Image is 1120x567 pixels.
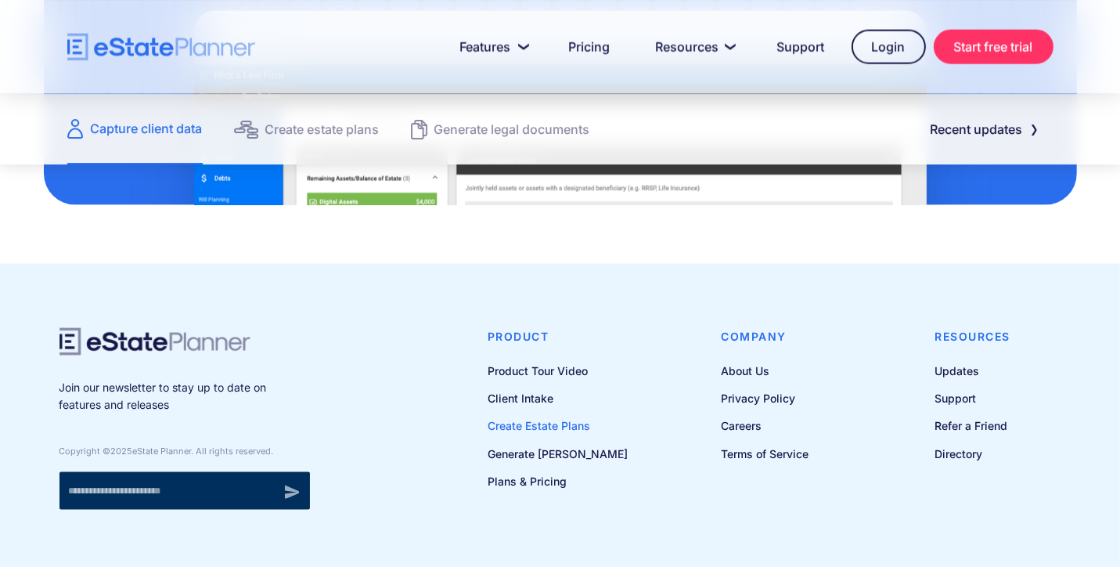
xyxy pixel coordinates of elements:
a: Plans & Pricing [488,471,628,491]
a: About Us [722,361,809,381]
a: Recent updates [912,114,1053,145]
a: Terms of Service [722,444,809,464]
a: Careers [722,416,809,435]
a: Create estate plans [234,94,380,164]
a: Start free trial [934,30,1053,64]
a: Capture client data [67,94,203,164]
a: Support [758,31,844,63]
a: Product Tour Video [488,361,628,381]
a: home [67,34,255,61]
a: Features [441,31,542,63]
p: Join our newsletter to stay up to date on features and releases [59,379,310,414]
div: Generate legal documents [434,118,590,140]
a: Directory [935,444,1011,464]
a: Client Intake [488,388,628,408]
h4: Product [488,328,628,345]
a: Resources [637,31,751,63]
a: Login [852,30,926,64]
div: Copyright © eState Planner. All rights reserved. [59,446,310,457]
a: Privacy Policy [722,388,809,408]
h4: Company [722,328,809,345]
div: Capture client data [91,117,203,139]
a: Generate [PERSON_NAME] [488,444,628,464]
a: Generate legal documents [411,94,590,164]
h4: Resources [935,328,1011,345]
a: Support [935,388,1011,408]
form: Newsletter signup [59,472,310,510]
div: Create estate plans [265,118,380,140]
div: Recent updates [931,118,1023,140]
a: Updates [935,361,1011,381]
a: Refer a Friend [935,416,1011,435]
span: 2025 [111,446,133,457]
a: Create Estate Plans [488,416,628,435]
a: Pricing [550,31,629,63]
